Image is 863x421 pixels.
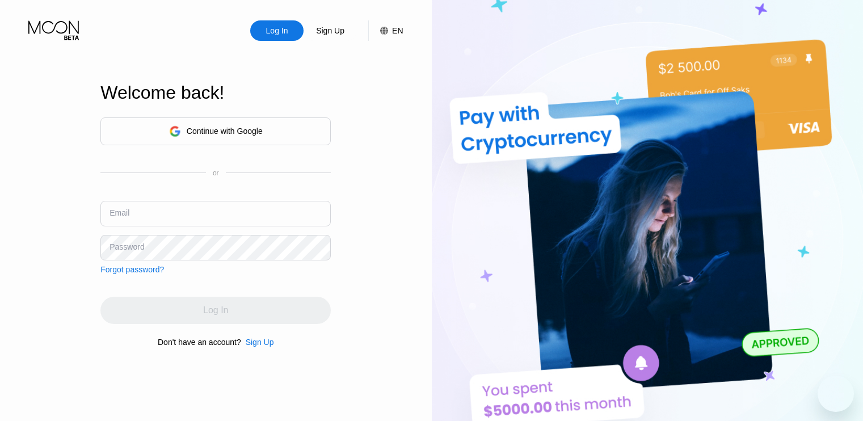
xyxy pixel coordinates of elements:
[100,265,164,274] div: Forgot password?
[315,25,346,36] div: Sign Up
[158,338,241,347] div: Don't have an account?
[100,82,331,103] div: Welcome back!
[368,20,403,41] div: EN
[818,376,854,412] iframe: Button to launch messaging window
[187,127,263,136] div: Continue with Google
[246,338,274,347] div: Sign Up
[213,169,219,177] div: or
[110,208,129,217] div: Email
[100,117,331,145] div: Continue with Google
[304,20,357,41] div: Sign Up
[110,242,144,251] div: Password
[392,26,403,35] div: EN
[250,20,304,41] div: Log In
[265,25,289,36] div: Log In
[241,338,274,347] div: Sign Up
